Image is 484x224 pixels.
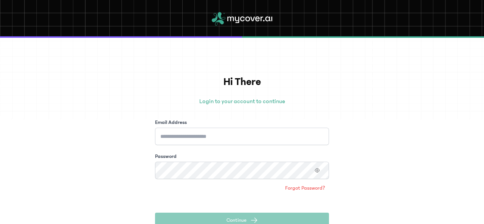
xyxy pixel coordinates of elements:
p: Login to your account to continue [155,97,329,106]
span: Forgot Password? [285,184,325,192]
a: Forgot Password? [281,182,329,194]
span: Continue [226,216,247,224]
h1: Hi There [155,74,329,90]
label: Password [155,153,177,160]
label: Email Address [155,119,187,126]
